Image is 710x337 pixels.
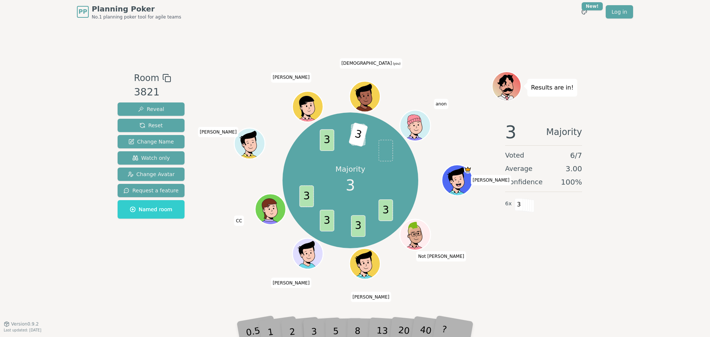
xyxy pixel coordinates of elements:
[561,177,582,187] span: 100 %
[78,7,87,16] span: PP
[77,4,181,20] a: PPPlanning PokerNo.1 planning poker tool for agile teams
[335,164,365,174] p: Majority
[351,292,391,302] span: Click to change your name
[118,102,185,116] button: Reveal
[351,215,366,237] span: 3
[138,105,164,113] span: Reveal
[11,321,39,327] span: Version 0.9.2
[198,127,239,137] span: Click to change your name
[531,82,574,93] p: Results are in!
[92,14,181,20] span: No.1 planning poker tool for agile teams
[416,251,466,262] span: Click to change your name
[4,321,39,327] button: Version0.9.2
[271,73,311,83] span: Click to change your name
[118,200,185,219] button: Named room
[134,71,159,85] span: Room
[118,184,185,197] button: Request a feature
[130,206,172,213] span: Named room
[271,278,311,288] span: Click to change your name
[505,177,542,187] span: Confidence
[464,166,472,173] span: Matt is the host
[570,150,582,161] span: 6 / 7
[320,210,334,232] span: 3
[582,2,603,10] div: New!
[349,122,368,147] span: 3
[379,199,393,221] span: 3
[434,99,449,109] span: Click to change your name
[118,151,185,165] button: Watch only
[128,171,175,178] span: Change Avatar
[505,200,512,208] span: 6 x
[118,119,185,132] button: Reset
[565,164,582,174] span: 3.00
[234,216,244,226] span: Click to change your name
[4,328,41,332] span: Last updated: [DATE]
[346,174,355,196] span: 3
[392,63,401,66] span: (you)
[92,4,181,14] span: Planning Poker
[351,82,379,111] button: Click to change your avatar
[515,198,523,211] span: 3
[124,187,179,194] span: Request a feature
[118,135,185,148] button: Change Name
[471,175,511,185] span: Click to change your name
[606,5,633,18] a: Log in
[118,168,185,181] button: Change Avatar
[505,164,532,174] span: Average
[134,85,171,100] div: 3821
[578,5,591,18] button: New!
[320,129,334,151] span: 3
[339,58,402,69] span: Click to change your name
[505,123,517,141] span: 3
[546,123,582,141] span: Majority
[300,185,314,207] span: 3
[128,138,174,145] span: Change Name
[139,122,163,129] span: Reset
[132,154,170,162] span: Watch only
[505,150,524,161] span: Voted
